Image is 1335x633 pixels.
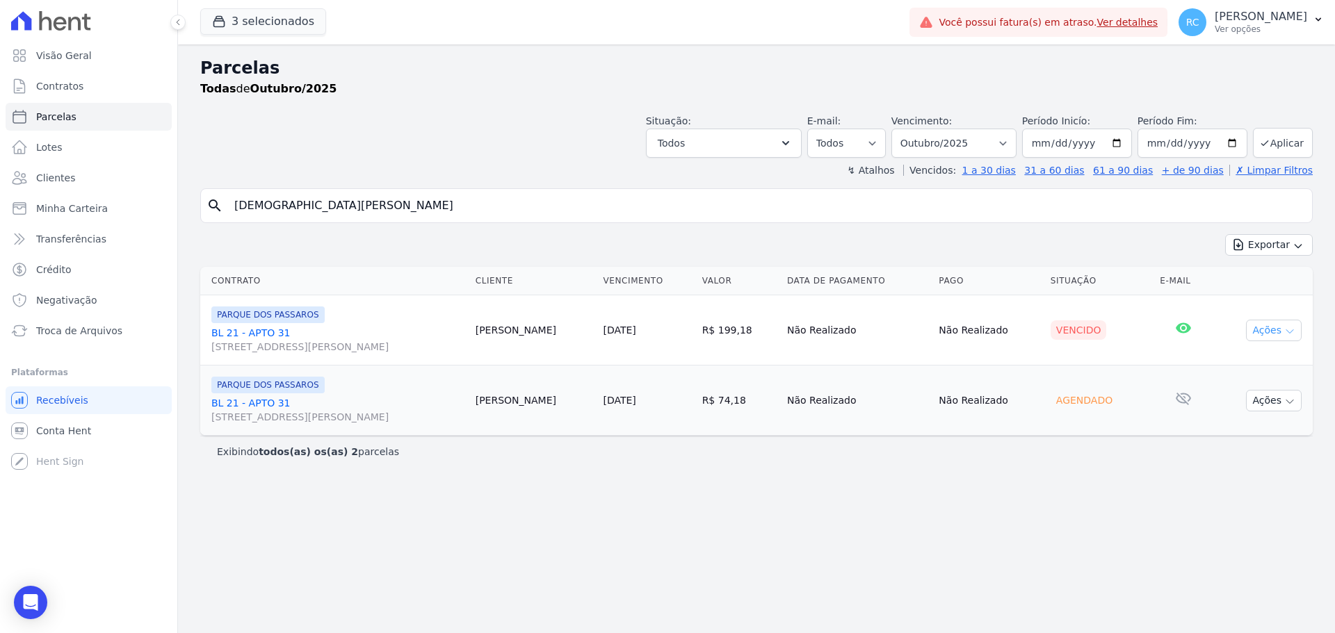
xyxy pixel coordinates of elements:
a: Crédito [6,256,172,283]
a: Visão Geral [6,42,172,69]
td: Não Realizado [933,295,1044,365]
b: todos(as) os(as) 2 [259,446,358,457]
a: + de 90 dias [1162,165,1224,176]
td: Não Realizado [933,365,1044,436]
span: Todos [658,135,685,151]
a: Lotes [6,133,172,161]
p: [PERSON_NAME] [1215,10,1307,24]
strong: Todas [200,82,236,95]
label: ↯ Atalhos [847,165,894,176]
a: Contratos [6,72,172,100]
td: R$ 74,18 [697,365,782,436]
p: Exibindo parcelas [217,445,399,459]
label: Vencidos: [903,165,956,176]
th: Contrato [200,267,470,295]
div: Agendado [1051,391,1118,410]
span: Lotes [36,140,63,154]
div: Vencido [1051,320,1107,340]
a: Ver detalhes [1097,17,1158,28]
td: [PERSON_NAME] [470,365,598,436]
div: Plataformas [11,364,166,381]
th: Data de Pagamento [782,267,933,295]
span: Transferências [36,232,106,246]
a: BL 21 - APTO 31[STREET_ADDRESS][PERSON_NAME] [211,396,464,424]
div: Open Intercom Messenger [14,586,47,619]
h2: Parcelas [200,56,1313,81]
span: [STREET_ADDRESS][PERSON_NAME] [211,410,464,424]
button: Exportar [1225,234,1313,256]
input: Buscar por nome do lote ou do cliente [226,192,1306,220]
a: 61 a 90 dias [1093,165,1153,176]
th: Valor [697,267,782,295]
span: PARQUE DOS PASSAROS [211,306,325,323]
th: Vencimento [597,267,696,295]
a: [DATE] [603,324,636,336]
label: Período Inicío: [1022,115,1090,126]
td: Não Realizado [782,365,933,436]
span: Contratos [36,79,83,93]
span: Recebíveis [36,393,88,407]
td: R$ 199,18 [697,295,782,365]
td: Não Realizado [782,295,933,365]
label: Período Fim: [1138,114,1247,129]
span: Conta Hent [36,424,91,438]
span: Parcelas [36,110,76,124]
span: Negativação [36,293,97,307]
a: Conta Hent [6,417,172,445]
button: Todos [646,129,802,158]
th: Cliente [470,267,598,295]
span: Clientes [36,171,75,185]
label: Vencimento: [891,115,952,126]
a: 31 a 60 dias [1024,165,1084,176]
span: Crédito [36,263,72,277]
a: Recebíveis [6,386,172,414]
a: BL 21 - APTO 31[STREET_ADDRESS][PERSON_NAME] [211,326,464,354]
span: Você possui fatura(s) em atraso. [939,15,1158,30]
a: Troca de Arquivos [6,317,172,345]
a: 1 a 30 dias [962,165,1016,176]
a: Parcelas [6,103,172,131]
button: Ações [1246,390,1302,411]
span: Visão Geral [36,49,92,63]
button: 3 selecionados [200,8,326,35]
p: Ver opções [1215,24,1307,35]
a: Negativação [6,286,172,314]
label: Situação: [646,115,691,126]
span: PARQUE DOS PASSAROS [211,377,325,393]
label: E-mail: [807,115,841,126]
p: de [200,81,337,97]
th: Situação [1045,267,1155,295]
span: Minha Carteira [36,202,108,215]
a: ✗ Limpar Filtros [1229,165,1313,176]
button: RC [PERSON_NAME] Ver opções [1167,3,1335,42]
strong: Outubro/2025 [250,82,337,95]
button: Aplicar [1253,128,1313,158]
span: Troca de Arquivos [36,324,122,338]
a: Transferências [6,225,172,253]
a: Minha Carteira [6,195,172,222]
button: Ações [1246,320,1302,341]
i: search [207,197,223,214]
a: [DATE] [603,395,636,406]
span: [STREET_ADDRESS][PERSON_NAME] [211,340,464,354]
td: [PERSON_NAME] [470,295,598,365]
th: Pago [933,267,1044,295]
th: E-mail [1154,267,1213,295]
span: RC [1186,17,1199,27]
a: Clientes [6,164,172,192]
